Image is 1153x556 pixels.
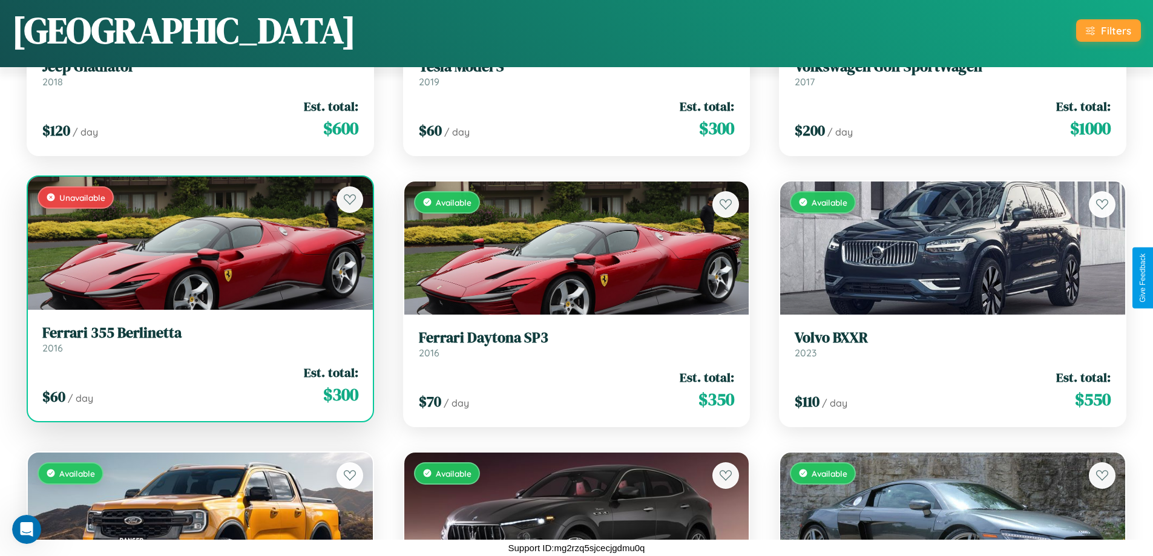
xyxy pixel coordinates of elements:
span: 2019 [419,76,439,88]
span: Est. total: [680,368,734,386]
h3: Ferrari Daytona SP3 [419,329,735,347]
span: $ 350 [698,387,734,411]
a: Tesla Model S2019 [419,58,735,88]
h3: Jeep Gladiator [42,58,358,76]
button: Filters [1076,19,1141,42]
span: Est. total: [1056,97,1111,115]
p: Support ID: mg2rzq5sjcecjgdmu0q [508,540,645,556]
h3: Tesla Model S [419,58,735,76]
span: $ 1000 [1070,116,1111,140]
span: $ 200 [795,120,825,140]
a: Jeep Gladiator2018 [42,58,358,88]
span: Est. total: [680,97,734,115]
span: $ 300 [323,382,358,407]
span: $ 110 [795,391,820,411]
h1: [GEOGRAPHIC_DATA] [12,5,356,55]
span: Available [59,468,95,479]
span: Available [436,197,471,208]
span: Unavailable [59,192,105,203]
a: Volkswagen Golf SportWagen2017 [795,58,1111,88]
h3: Volvo BXXR [795,329,1111,347]
a: Volvo BXXR2023 [795,329,1111,359]
span: / day [68,392,93,404]
h3: Ferrari 355 Berlinetta [42,324,358,342]
span: / day [822,397,847,409]
span: $ 70 [419,391,441,411]
a: Ferrari 355 Berlinetta2016 [42,324,358,354]
span: Available [436,468,471,479]
span: Est. total: [304,97,358,115]
div: Filters [1101,24,1131,37]
h3: Volkswagen Golf SportWagen [795,58,1111,76]
div: Give Feedback [1138,253,1147,303]
span: $ 550 [1075,387,1111,411]
span: $ 300 [699,116,734,140]
a: Ferrari Daytona SP32016 [419,329,735,359]
span: 2017 [795,76,815,88]
span: Est. total: [304,364,358,381]
span: 2023 [795,347,816,359]
span: $ 120 [42,120,70,140]
span: $ 60 [419,120,442,140]
span: Est. total: [1056,368,1111,386]
span: / day [444,126,470,138]
span: 2018 [42,76,63,88]
span: Available [812,197,847,208]
span: $ 600 [323,116,358,140]
span: $ 60 [42,387,65,407]
span: / day [444,397,469,409]
iframe: Intercom live chat [12,515,41,544]
span: / day [73,126,98,138]
span: 2016 [42,342,63,354]
span: / day [827,126,853,138]
span: Available [812,468,847,479]
span: 2016 [419,347,439,359]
